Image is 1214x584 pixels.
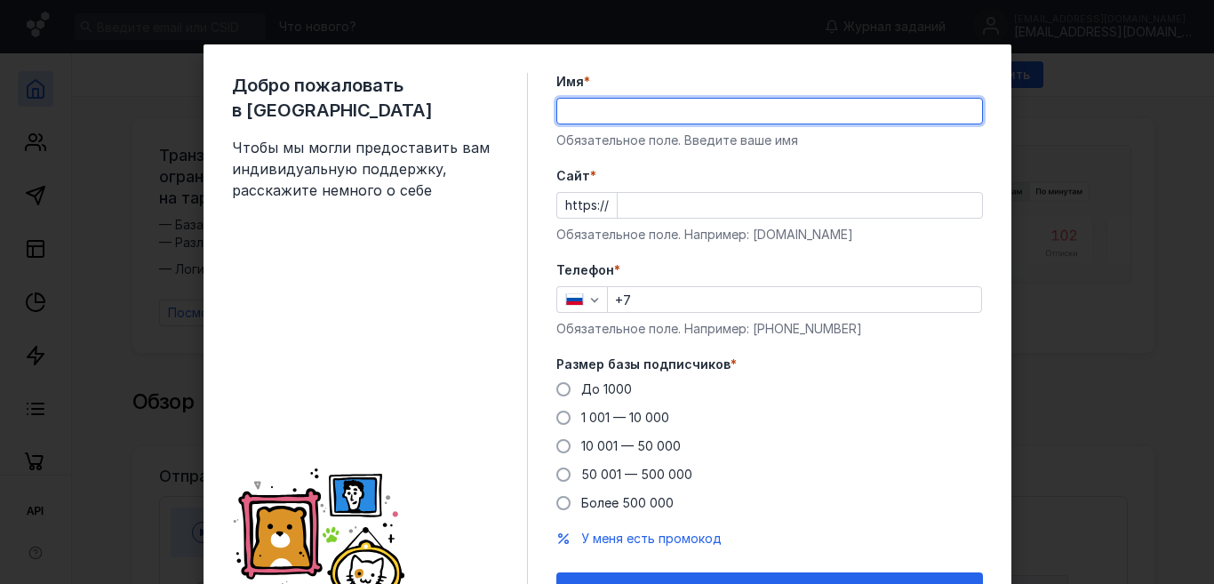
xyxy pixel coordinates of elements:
[556,320,983,338] div: Обязательное поле. Например: [PHONE_NUMBER]
[556,261,614,279] span: Телефон
[556,132,983,149] div: Обязательное поле. Введите ваше имя
[581,467,692,482] span: 50 001 — 500 000
[581,381,632,396] span: До 1000
[556,226,983,244] div: Обязательное поле. Например: [DOMAIN_NAME]
[232,73,499,123] span: Добро пожаловать в [GEOGRAPHIC_DATA]
[581,410,669,425] span: 1 001 — 10 000
[556,167,590,185] span: Cайт
[556,73,584,91] span: Имя
[581,531,722,546] span: У меня есть промокод
[581,438,681,453] span: 10 001 — 50 000
[232,137,499,201] span: Чтобы мы могли предоставить вам индивидуальную поддержку, расскажите немного о себе
[581,495,674,510] span: Более 500 000
[556,356,731,373] span: Размер базы подписчиков
[581,530,722,548] button: У меня есть промокод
